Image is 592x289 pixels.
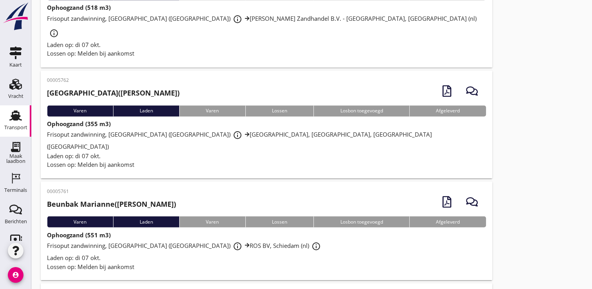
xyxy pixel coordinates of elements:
[245,216,314,227] div: Lossen
[8,94,23,99] div: Vracht
[47,49,134,57] span: Lossen op: Melden bij aankomst
[47,152,101,159] span: Laden op: di 07 okt.
[409,216,486,227] div: Afgeleverd
[47,4,111,11] strong: Ophoogzand (518 m3)
[313,105,409,116] div: Losbon toegevoegd
[245,105,314,116] div: Lossen
[8,267,23,283] i: account_circle
[47,199,176,209] h2: ([PERSON_NAME])
[47,241,323,249] span: Frisoput zandwinning, [GEOGRAPHIC_DATA] ([GEOGRAPHIC_DATA]) ROS BV, Schiedam (nl)
[41,70,492,178] a: 00005762[GEOGRAPHIC_DATA]([PERSON_NAME])VarenLadenVarenLossenLosbon toegevoegdAfgeleverdOphoogzan...
[47,216,113,227] div: Varen
[47,14,477,36] span: Frisoput zandwinning, [GEOGRAPHIC_DATA] ([GEOGRAPHIC_DATA]) [PERSON_NAME] Zandhandel B.V. - [GEOG...
[233,241,242,251] i: info_outline
[233,14,242,24] i: info_outline
[5,219,27,224] div: Berichten
[47,88,118,98] strong: [GEOGRAPHIC_DATA]
[2,2,30,31] img: logo-small.a267ee39.svg
[113,216,180,227] div: Laden
[409,105,486,116] div: Afgeleverd
[47,160,134,168] span: Lossen op: Melden bij aankomst
[49,29,59,38] i: info_outline
[47,130,432,150] span: Frisoput zandwinning, [GEOGRAPHIC_DATA] ([GEOGRAPHIC_DATA]) [GEOGRAPHIC_DATA], [GEOGRAPHIC_DATA],...
[47,262,134,270] span: Lossen op: Melden bij aankomst
[47,188,176,195] p: 00005761
[113,105,180,116] div: Laden
[311,241,321,251] i: info_outline
[41,181,492,280] a: 00005761Beunbak Marianne([PERSON_NAME])VarenLadenVarenLossenLosbon toegevoegdAfgeleverdOphoogzand...
[47,77,180,84] p: 00005762
[47,253,101,261] span: Laden op: di 07 okt.
[47,120,111,128] strong: Ophoogzand (355 m3)
[47,88,180,98] h2: ([PERSON_NAME])
[179,105,245,116] div: Varen
[4,125,27,130] div: Transport
[179,216,245,227] div: Varen
[233,130,242,140] i: info_outline
[47,41,101,49] span: Laden op: di 07 okt.
[4,188,27,193] div: Terminals
[47,105,113,116] div: Varen
[47,231,111,238] strong: Ophoogzand (551 m3)
[313,216,409,227] div: Losbon toegevoegd
[47,199,115,208] strong: Beunbak Marianne
[9,62,22,67] div: Kaart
